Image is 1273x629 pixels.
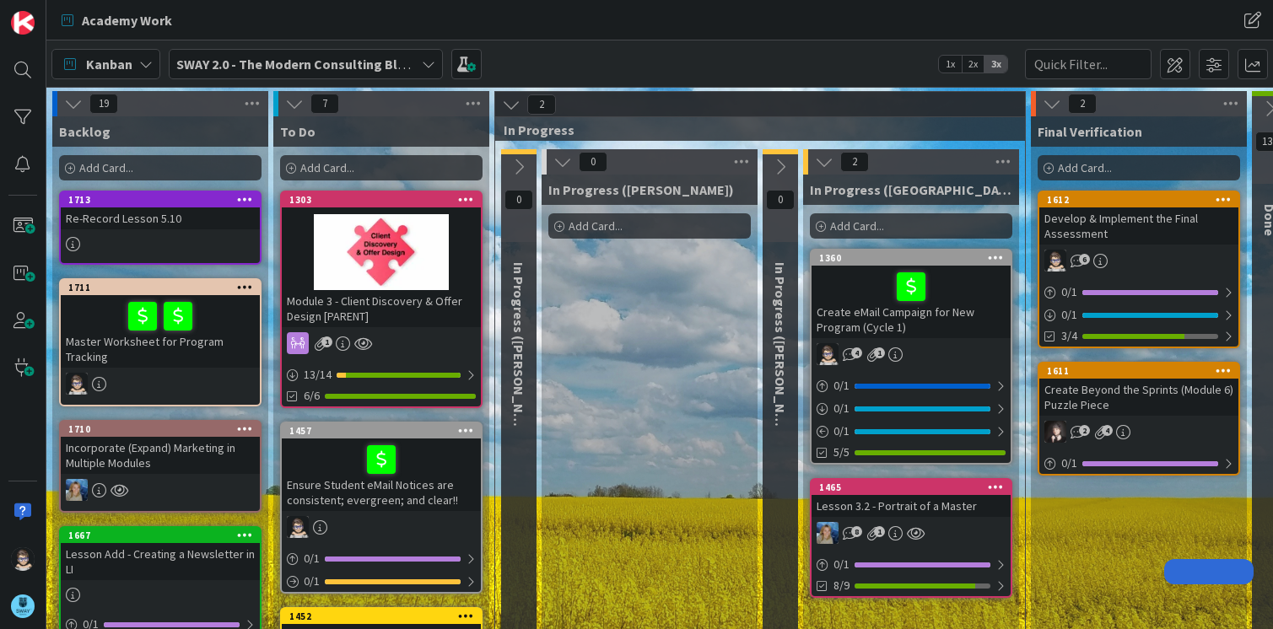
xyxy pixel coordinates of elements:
[851,526,862,537] span: 8
[68,530,260,541] div: 1667
[304,573,320,590] span: 0 / 1
[282,192,481,207] div: 1303
[66,479,88,501] img: MA
[282,192,481,327] div: 1303Module 3 - Client Discovery & Offer Design [PARENT]
[59,123,111,140] span: Backlog
[833,377,850,395] span: 0 / 1
[527,94,556,115] span: 2
[939,56,962,73] span: 1x
[61,422,260,474] div: 1710Incorporate (Expand) Marketing in Multiple Modules
[282,516,481,538] div: TP
[1044,250,1066,271] img: TP
[812,554,1011,575] div: 0/1
[61,207,260,229] div: Re-Record Lesson 5.10
[817,343,839,365] img: TP
[82,10,172,30] span: Academy Work
[1038,362,1240,476] a: 1611Create Beyond the Sprints (Module 6) Puzzle PieceBN0/1
[812,266,1011,338] div: Create eMail Campaign for New Program (Cycle 1)
[61,295,260,368] div: Master Worksheet for Program Tracking
[766,190,795,210] span: 0
[1039,207,1238,245] div: Develop & Implement the Final Assessment
[11,594,35,618] img: avatar
[1039,421,1238,443] div: BN
[504,190,533,210] span: 0
[772,262,789,448] span: In Progress (Fike)
[1061,283,1077,301] span: 0 / 1
[504,121,1004,138] span: In Progress
[812,480,1011,517] div: 1465Lesson 3.2 - Portrait of a Master
[812,250,1011,338] div: 1360Create eMail Campaign for New Program (Cycle 1)
[300,160,354,175] span: Add Card...
[59,191,262,265] a: 1713Re-Record Lesson 5.10
[833,444,850,461] span: 5/5
[1044,421,1066,443] img: BN
[282,548,481,569] div: 0/1
[304,550,320,567] span: 0 / 1
[61,422,260,437] div: 1710
[282,364,481,385] div: 13/14
[59,420,262,513] a: 1710Incorporate (Expand) Marketing in Multiple ModulesMA
[510,262,527,448] span: In Progress (Marina)
[11,547,35,571] img: TP
[1061,306,1077,324] span: 0 / 1
[61,437,260,474] div: Incorporate (Expand) Marketing in Multiple Modules
[1039,192,1238,207] div: 1612
[1039,250,1238,271] div: TP
[1039,192,1238,245] div: 1612Develop & Implement the Final Assessment
[61,280,260,295] div: 1711
[1047,194,1238,206] div: 1612
[51,5,182,35] a: Academy Work
[11,11,35,35] img: Visit kanbanzone.com
[548,181,734,198] span: In Progress (Barb)
[1038,123,1142,140] span: Final Verification
[287,516,309,538] img: TP
[569,218,623,234] span: Add Card...
[874,526,885,537] span: 1
[289,425,481,437] div: 1457
[810,478,1012,598] a: 1465Lesson 3.2 - Portrait of a MasterMA0/18/9
[61,192,260,207] div: 1713
[282,423,481,511] div: 1457Ensure Student eMail Notices are consistent; evergreen; and clear!!
[1039,282,1238,303] div: 0/1
[851,347,862,358] span: 4
[289,194,481,206] div: 1303
[68,423,260,435] div: 1710
[68,282,260,293] div: 1711
[280,123,316,140] span: To Do
[68,194,260,206] div: 1713
[89,94,118,114] span: 19
[282,609,481,624] div: 1452
[321,336,332,347] span: 1
[61,528,260,580] div: 1667Lesson Add - Creating a Newsletter in LI
[1039,304,1238,325] div: 0/1
[819,252,1011,264] div: 1360
[304,366,332,384] span: 13 / 14
[176,56,442,73] b: SWAY 2.0 - The Modern Consulting Blueprint
[1039,379,1238,416] div: Create Beyond the Sprints (Module 6) Puzzle Piece
[310,94,339,114] span: 7
[830,218,884,234] span: Add Card...
[984,56,1007,73] span: 3x
[817,522,839,544] img: MA
[833,556,850,573] span: 0 / 1
[289,610,481,622] div: 1452
[812,495,1011,517] div: Lesson 3.2 - Portrait of a Master
[833,577,850,594] span: 8/9
[280,191,483,408] a: 1303Module 3 - Client Discovery & Offer Design [PARENT]13/146/6
[1047,365,1238,377] div: 1611
[1079,254,1090,265] span: 6
[1038,191,1240,348] a: 1612Develop & Implement the Final AssessmentTP0/10/13/4
[812,522,1011,544] div: MA
[840,152,869,172] span: 2
[282,290,481,327] div: Module 3 - Client Discovery & Offer Design [PARENT]
[1061,454,1077,472] span: 0 / 1
[812,398,1011,419] div: 0/1
[61,543,260,580] div: Lesson Add - Creating a Newsletter in LI
[282,423,481,438] div: 1457
[61,479,260,501] div: MA
[812,480,1011,495] div: 1465
[962,56,984,73] span: 2x
[812,421,1011,442] div: 0/1
[282,571,481,592] div: 0/1
[1025,49,1152,79] input: Quick Filter...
